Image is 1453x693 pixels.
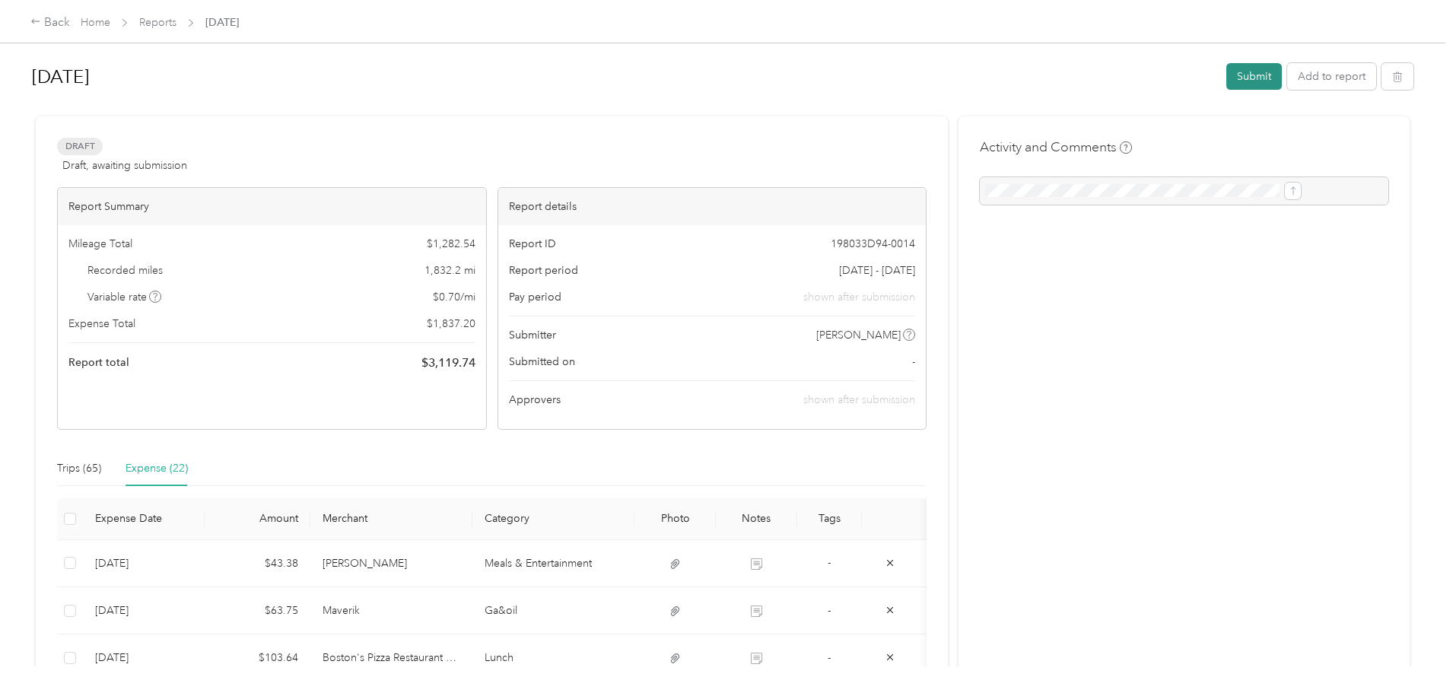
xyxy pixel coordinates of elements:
[58,188,486,225] div: Report Summary
[310,498,472,540] th: Merchant
[498,188,927,225] div: Report details
[1368,608,1453,693] iframe: Everlance-gr Chat Button Frame
[472,634,634,682] td: Lunch
[205,498,310,540] th: Amount
[509,236,556,252] span: Report ID
[634,498,716,540] th: Photo
[797,587,862,634] td: -
[509,392,561,408] span: Approvers
[831,236,915,252] span: 198033D94-0014
[803,289,915,305] span: shown after submission
[310,540,472,587] td: Krispy Kreme
[126,460,188,477] div: Expense (22)
[828,604,831,617] span: -
[57,460,101,477] div: Trips (65)
[797,540,862,587] td: -
[205,540,310,587] td: $43.38
[433,289,475,305] span: $ 0.70 / mi
[828,556,831,569] span: -
[421,354,475,372] span: $ 3,119.74
[472,498,634,540] th: Category
[912,354,915,370] span: -
[816,327,901,343] span: [PERSON_NAME]
[62,157,187,173] span: Draft, awaiting submission
[509,354,575,370] span: Submitted on
[809,512,850,525] div: Tags
[797,498,862,540] th: Tags
[87,262,163,278] span: Recorded miles
[83,498,205,540] th: Expense Date
[57,138,103,155] span: Draft
[68,316,135,332] span: Expense Total
[472,587,634,634] td: Ga&oil
[310,587,472,634] td: Maverik
[427,316,475,332] span: $ 1,837.20
[81,16,110,29] a: Home
[87,289,162,305] span: Variable rate
[139,16,176,29] a: Reports
[472,540,634,587] td: Meals & Entertainment
[310,634,472,682] td: Boston's Pizza Restaurant & Sports Bar
[509,262,578,278] span: Report period
[980,138,1132,157] h4: Activity and Comments
[839,262,915,278] span: [DATE] - [DATE]
[205,634,310,682] td: $103.64
[828,651,831,664] span: -
[205,14,239,30] span: [DATE]
[68,354,129,370] span: Report total
[1287,63,1376,90] button: Add to report
[424,262,475,278] span: 1,832.2 mi
[83,540,205,587] td: 9-30-2025
[68,236,132,252] span: Mileage Total
[797,634,862,682] td: -
[427,236,475,252] span: $ 1,282.54
[205,587,310,634] td: $63.75
[509,289,561,305] span: Pay period
[83,634,205,682] td: 9-26-2025
[30,14,70,32] div: Back
[803,393,915,406] span: shown after submission
[716,498,797,540] th: Notes
[83,587,205,634] td: 9-26-2025
[509,327,556,343] span: Submitter
[32,59,1216,95] h1: Sep 2025
[1226,63,1282,90] button: Submit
